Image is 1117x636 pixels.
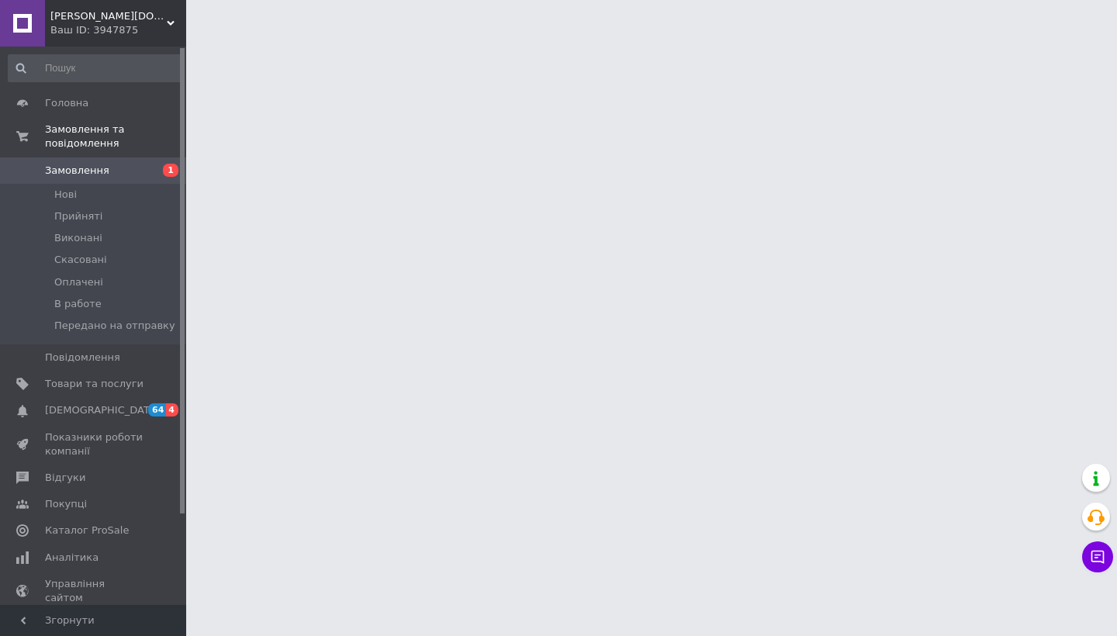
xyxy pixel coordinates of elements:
[45,164,109,178] span: Замовлення
[54,319,175,333] span: Передано на отправку
[45,551,99,565] span: Аналітика
[45,577,144,605] span: Управління сайтом
[54,188,77,202] span: Нові
[8,54,183,82] input: Пошук
[166,403,178,417] span: 4
[148,403,166,417] span: 64
[54,231,102,245] span: Виконані
[45,351,120,365] span: Повідомлення
[45,430,144,458] span: Показники роботи компанії
[50,9,167,23] span: Seriy.Shop
[54,209,102,223] span: Прийняті
[50,23,186,37] div: Ваш ID: 3947875
[45,524,129,537] span: Каталог ProSale
[1082,541,1113,572] button: Чат з покупцем
[45,96,88,110] span: Головна
[45,403,160,417] span: [DEMOGRAPHIC_DATA]
[45,123,186,150] span: Замовлення та повідомлення
[54,297,102,311] span: В работе
[54,275,103,289] span: Оплачені
[163,164,178,177] span: 1
[54,253,107,267] span: Скасовані
[45,471,85,485] span: Відгуки
[45,497,87,511] span: Покупці
[45,377,144,391] span: Товари та послуги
